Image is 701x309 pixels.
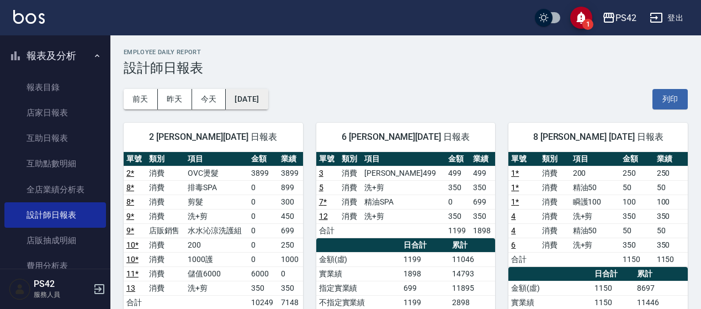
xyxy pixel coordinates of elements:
[319,212,328,221] a: 12
[339,195,362,209] td: 消費
[401,238,449,253] th: 日合計
[278,152,303,166] th: 業績
[539,180,570,195] td: 消費
[146,238,185,252] td: 消費
[470,209,495,223] td: 350
[34,279,90,290] h5: PS42
[248,209,278,223] td: 0
[654,195,688,209] td: 100
[278,281,303,295] td: 350
[4,100,106,125] a: 店家日報表
[598,7,641,29] button: PS42
[634,267,688,281] th: 累計
[4,41,106,70] button: 報表及分析
[445,166,470,180] td: 499
[401,266,449,281] td: 1898
[539,152,570,166] th: 類別
[146,223,185,238] td: 店販銷售
[248,195,278,209] td: 0
[362,209,445,223] td: 洗+剪
[652,89,688,109] button: 列印
[158,89,192,109] button: 昨天
[146,180,185,195] td: 消費
[570,238,620,252] td: 洗+剪
[570,166,620,180] td: 200
[508,252,539,266] td: 合計
[522,132,675,143] span: 8 [PERSON_NAME] [DATE] 日報表
[449,266,495,281] td: 14793
[570,223,620,238] td: 精油50
[620,252,654,266] td: 1150
[4,75,106,100] a: 報表目錄
[278,266,303,281] td: 0
[570,209,620,223] td: 洗+剪
[508,152,539,166] th: 單號
[146,166,185,180] td: 消費
[126,284,135,292] a: 13
[316,266,401,281] td: 實業績
[185,152,248,166] th: 項目
[146,281,185,295] td: 消費
[362,152,445,166] th: 項目
[570,152,620,166] th: 項目
[278,223,303,238] td: 699
[248,281,278,295] td: 350
[445,180,470,195] td: 350
[4,228,106,253] a: 店販抽成明細
[362,180,445,195] td: 洗+剪
[339,166,362,180] td: 消費
[13,10,45,24] img: Logo
[615,11,636,25] div: PS42
[124,49,688,56] h2: Employee Daily Report
[319,169,323,177] a: 3
[146,266,185,281] td: 消費
[185,281,248,295] td: 洗+剪
[185,252,248,266] td: 1000護
[445,195,470,209] td: 0
[470,152,495,166] th: 業績
[449,238,495,253] th: 累計
[654,238,688,252] td: 350
[278,195,303,209] td: 300
[654,252,688,266] td: 1150
[146,152,185,166] th: 類別
[248,238,278,252] td: 0
[185,266,248,281] td: 儲值6000
[34,290,90,300] p: 服務人員
[137,132,290,143] span: 2 [PERSON_NAME][DATE] 日報表
[654,152,688,166] th: 業績
[470,195,495,209] td: 699
[620,180,654,195] td: 50
[4,202,106,228] a: 設計師日報表
[539,223,570,238] td: 消費
[316,281,401,295] td: 指定實業績
[185,209,248,223] td: 洗+剪
[470,180,495,195] td: 350
[278,180,303,195] td: 899
[654,209,688,223] td: 350
[4,151,106,176] a: 互助點數明細
[316,152,496,238] table: a dense table
[445,209,470,223] td: 350
[226,89,268,109] button: [DATE]
[401,281,449,295] td: 699
[185,180,248,195] td: 排毒SPA
[124,152,146,166] th: 單號
[339,180,362,195] td: 消費
[278,252,303,266] td: 1000
[4,177,106,202] a: 全店業績分析表
[146,195,185,209] td: 消費
[278,166,303,180] td: 3899
[248,152,278,166] th: 金額
[470,223,495,238] td: 1898
[449,252,495,266] td: 11046
[620,223,654,238] td: 50
[316,152,339,166] th: 單號
[582,19,593,30] span: 1
[654,180,688,195] td: 50
[316,223,339,238] td: 合計
[248,223,278,238] td: 0
[146,252,185,266] td: 消費
[634,281,688,295] td: 8697
[185,223,248,238] td: 水水沁涼洗護組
